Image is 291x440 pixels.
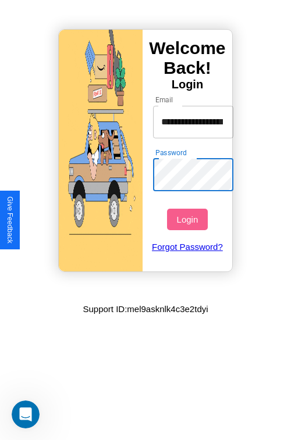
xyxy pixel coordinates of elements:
[167,209,207,230] button: Login
[155,148,186,158] label: Password
[6,196,14,244] div: Give Feedback
[155,95,173,105] label: Email
[143,38,232,78] h3: Welcome Back!
[12,400,40,428] iframe: Intercom live chat
[147,230,228,263] a: Forgot Password?
[59,30,143,271] img: gif
[83,301,208,317] p: Support ID: mel9asknlk4c3e2tdyi
[143,78,232,91] h4: Login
